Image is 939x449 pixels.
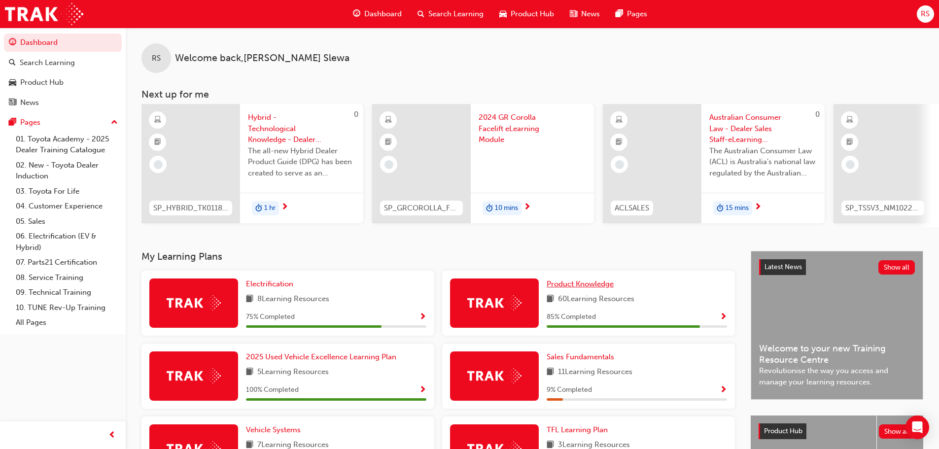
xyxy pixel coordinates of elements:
span: pages-icon [616,8,623,20]
div: News [20,97,39,108]
img: Trak [5,3,83,25]
a: SP_GRCOROLLA_FL12242024 GR Corolla Facelift eLearning Moduleduration-icon10 mins [372,104,594,223]
button: Show Progress [419,384,426,396]
img: Trak [467,368,522,383]
span: duration-icon [255,202,262,215]
span: The all-new Hybrid Dealer Product Guide (DPG) has been created to serve as an important introduct... [248,145,355,179]
button: Show Progress [419,311,426,323]
a: 09. Technical Training [12,285,122,300]
a: 07. Parts21 Certification [12,255,122,270]
span: search-icon [417,8,424,20]
span: 2024 GR Corolla Facelift eLearning Module [479,112,586,145]
span: 85 % Completed [547,311,596,323]
a: Product Knowledge [547,278,618,290]
a: News [4,94,122,112]
span: Hybrid - Technological Knowledge - Dealer Product Guide (DPG) (04/2021) [248,112,355,145]
a: Product Hub [4,73,122,92]
button: Show all [878,260,915,275]
span: 60 Learning Resources [558,293,634,306]
a: search-iconSearch Learning [410,4,491,24]
span: SP_TSSV3_NM1022_EL [845,203,920,214]
span: Vehicle Systems [246,425,301,434]
span: learningRecordVerb_NONE-icon [154,160,163,169]
span: booktick-icon [616,136,623,149]
span: learningResourceType_ELEARNING-icon [846,114,853,127]
span: Australian Consumer Law - Dealer Sales Staff-eLearning module [709,112,817,145]
span: learningRecordVerb_NONE-icon [615,160,624,169]
span: news-icon [570,8,577,20]
span: 0 [354,110,358,119]
div: Open Intercom Messenger [905,415,929,439]
span: guage-icon [353,8,360,20]
button: RS [917,5,934,23]
a: 06. Electrification (EV & Hybrid) [12,229,122,255]
button: Show all [879,424,916,439]
a: TFL Learning Plan [547,424,612,436]
a: 08. Service Training [12,270,122,285]
button: Show Progress [720,311,727,323]
span: SP_HYBRID_TK0118_DPG [153,203,228,214]
span: next-icon [754,203,762,212]
span: 1 hr [264,203,276,214]
span: booktick-icon [385,136,392,149]
span: SP_GRCOROLLA_FL1224 [384,203,459,214]
span: Show Progress [419,386,426,395]
a: Search Learning [4,54,122,72]
img: Trak [167,295,221,311]
span: 8 Learning Resources [257,293,329,306]
span: learningResourceType_ELEARNING-icon [616,114,623,127]
span: Welcome to your new Training Resource Centre [759,343,915,365]
span: Search Learning [428,8,484,20]
span: Product Hub [511,8,554,20]
button: Pages [4,113,122,132]
a: 0SP_HYBRID_TK0118_DPGHybrid - Technological Knowledge - Dealer Product Guide (DPG) (04/2021)The a... [141,104,363,223]
a: car-iconProduct Hub [491,4,562,24]
button: DashboardSearch LearningProduct HubNews [4,32,122,113]
span: guage-icon [9,38,16,47]
span: pages-icon [9,118,16,127]
div: Pages [20,117,40,128]
a: 03. Toyota For Life [12,184,122,199]
span: Product Hub [764,427,802,435]
div: Search Learning [20,57,75,69]
span: car-icon [9,78,16,87]
span: book-icon [246,366,253,379]
span: 9 % Completed [547,384,592,396]
span: Welcome back , [PERSON_NAME] Slewa [175,53,349,64]
a: 01. Toyota Academy - 2025 Dealer Training Catalogue [12,132,122,158]
span: Electrification [246,279,293,288]
a: 10. TUNE Rev-Up Training [12,300,122,315]
a: 2025 Used Vehicle Excellence Learning Plan [246,351,400,363]
a: pages-iconPages [608,4,655,24]
span: next-icon [523,203,531,212]
span: learningRecordVerb_NONE-icon [384,160,393,169]
a: 0ACLSALESAustralian Consumer Law - Dealer Sales Staff-eLearning moduleThe Australian Consumer Law... [603,104,825,223]
span: 11 Learning Resources [558,366,632,379]
span: booktick-icon [154,136,161,149]
span: RS [152,53,161,64]
span: TFL Learning Plan [547,425,608,434]
a: All Pages [12,315,122,330]
span: 10 mins [495,203,518,214]
a: Latest NewsShow allWelcome to your new Training Resource CentreRevolutionise the way you access a... [751,251,923,400]
span: 0 [815,110,820,119]
button: Show Progress [720,384,727,396]
a: Vehicle Systems [246,424,305,436]
img: Trak [467,295,522,311]
span: book-icon [547,366,554,379]
span: learningResourceType_ELEARNING-icon [154,114,161,127]
a: 05. Sales [12,214,122,229]
img: Trak [167,368,221,383]
a: 02. New - Toyota Dealer Induction [12,158,122,184]
span: RS [921,8,930,20]
span: 5 Learning Resources [257,366,329,379]
a: Sales Fundamentals [547,351,618,363]
span: The Australian Consumer Law (ACL) is Australia's national law regulated by the Australian Competi... [709,145,817,179]
a: Latest NewsShow all [759,259,915,275]
span: learningRecordVerb_NONE-icon [846,160,855,169]
span: duration-icon [717,202,724,215]
a: news-iconNews [562,4,608,24]
div: Product Hub [20,77,64,88]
